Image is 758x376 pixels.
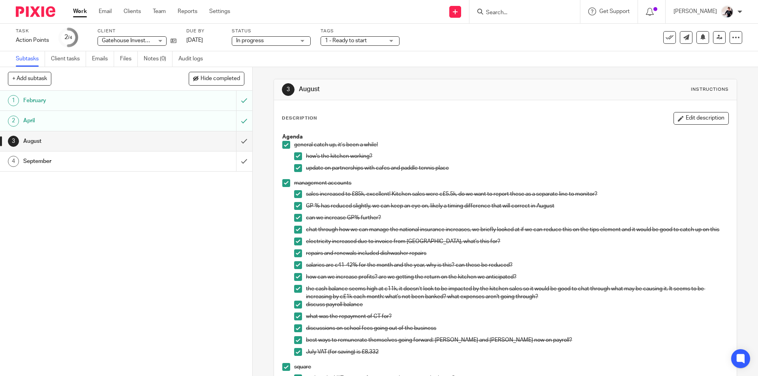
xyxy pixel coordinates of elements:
p: best ways to remunerate themselves going forward: [PERSON_NAME] and [PERSON_NAME] now on payroll? [306,336,728,344]
h1: September [23,155,160,167]
p: Description [282,115,317,122]
label: Task [16,28,49,34]
h1: April [23,115,160,127]
button: + Add subtask [8,72,51,85]
label: Tags [321,28,400,34]
div: 2 [64,33,72,42]
button: Edit description [674,112,729,125]
span: Get Support [599,9,630,14]
a: Client tasks [51,51,86,67]
p: salaries are c41-42% for the month and the year, why is this? can these be reduced? [306,261,728,269]
p: chat through how we can manage the national insurance increases, we briefly looked at if we can r... [306,226,728,234]
p: electricity increased due to invoice from [GEOGRAPHIC_DATA], what's this for? [306,238,728,245]
p: what was the repayment of CT for? [306,312,728,320]
div: 3 [8,136,19,147]
a: Work [73,7,87,15]
p: sales increased to £85k, excellent! Kitchen sales were c£5.5k, do we want to report these as a se... [306,190,728,198]
a: Subtasks [16,51,45,67]
img: AV307615.jpg [721,6,734,18]
p: square [294,363,728,371]
p: management accounts [294,179,728,187]
p: update on partnerships with cafes and paddle tennis place [306,164,728,172]
small: /4 [68,36,72,40]
a: Team [153,7,166,15]
div: 3 [282,83,295,96]
div: Action Points [16,36,49,44]
p: July VAT (for saving) is £8,332 [306,348,728,356]
a: Email [99,7,112,15]
p: GP % has reduced slightly, we can keep an eye on, likely a timing difference that will correct in... [306,202,728,210]
h1: August [299,85,522,94]
div: 2 [8,116,19,127]
p: discuss payroll balance [306,301,728,309]
label: Status [232,28,311,34]
p: how can we increase profits? are we getting the return on the kitchen we anticipated? [306,273,728,281]
a: Audit logs [178,51,209,67]
a: Clients [124,7,141,15]
div: Instructions [691,86,729,93]
img: Pixie [16,6,55,17]
label: Client [98,28,176,34]
span: Hide completed [201,76,240,82]
h1: August [23,135,160,147]
a: Notes (0) [144,51,173,67]
p: repairs and renewals included dishwasher repairs [306,249,728,257]
p: how's the kitchen working? [306,152,728,160]
p: discussions on school fees going out of the business [306,324,728,332]
p: [PERSON_NAME] [674,7,717,15]
a: Reports [178,7,197,15]
p: the cash balance seems high at c11k, it doesn’t look to be impacted by the kitchen sales so it wo... [306,285,728,301]
div: 4 [8,156,19,167]
label: Due by [186,28,222,34]
span: 1 - Ready to start [325,38,367,43]
div: 1 [8,95,19,106]
span: Gatehouse Investments (Hathersage) Ltd [102,38,204,43]
a: Emails [92,51,114,67]
button: Hide completed [189,72,244,85]
input: Search [485,9,556,17]
p: general catch up, it’s been a while! [294,141,728,149]
span: [DATE] [186,37,203,43]
p: can we increase GP% further? [306,214,728,222]
a: Files [120,51,138,67]
a: Settings [209,7,230,15]
h1: February [23,95,160,107]
span: In progress [236,38,264,43]
strong: Agenda [282,134,303,140]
